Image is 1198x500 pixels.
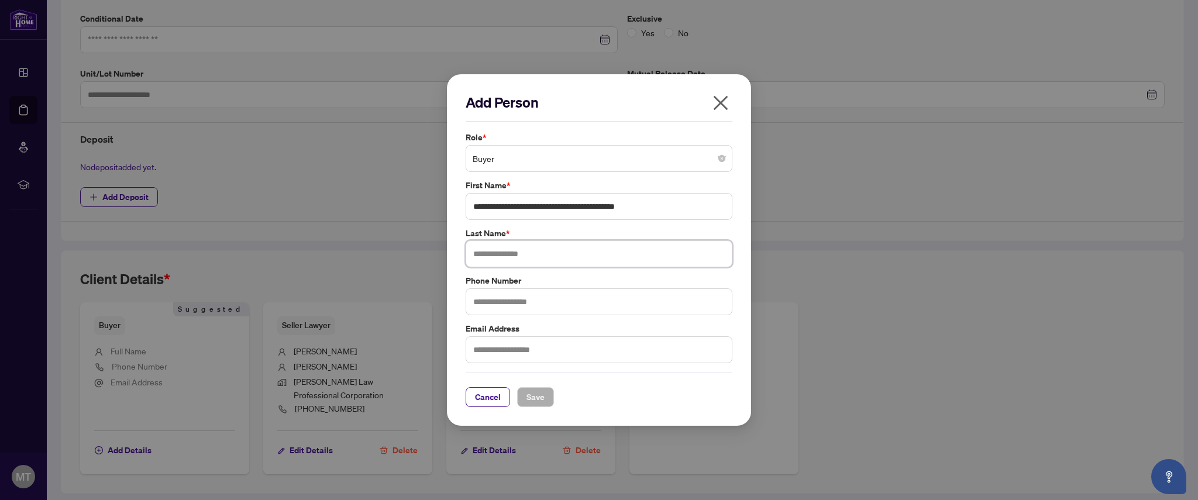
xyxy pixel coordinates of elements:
button: Open asap [1151,459,1186,494]
button: Cancel [466,387,510,407]
label: Phone Number [466,274,732,287]
label: Last Name [466,227,732,240]
label: Email Address [466,322,732,335]
h2: Add Person [466,93,732,112]
span: close-circle [718,155,725,162]
span: close [711,94,730,112]
label: First Name [466,179,732,192]
button: Save [517,387,554,407]
span: Cancel [475,388,501,406]
span: Buyer [473,147,725,170]
label: Role [466,131,732,144]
